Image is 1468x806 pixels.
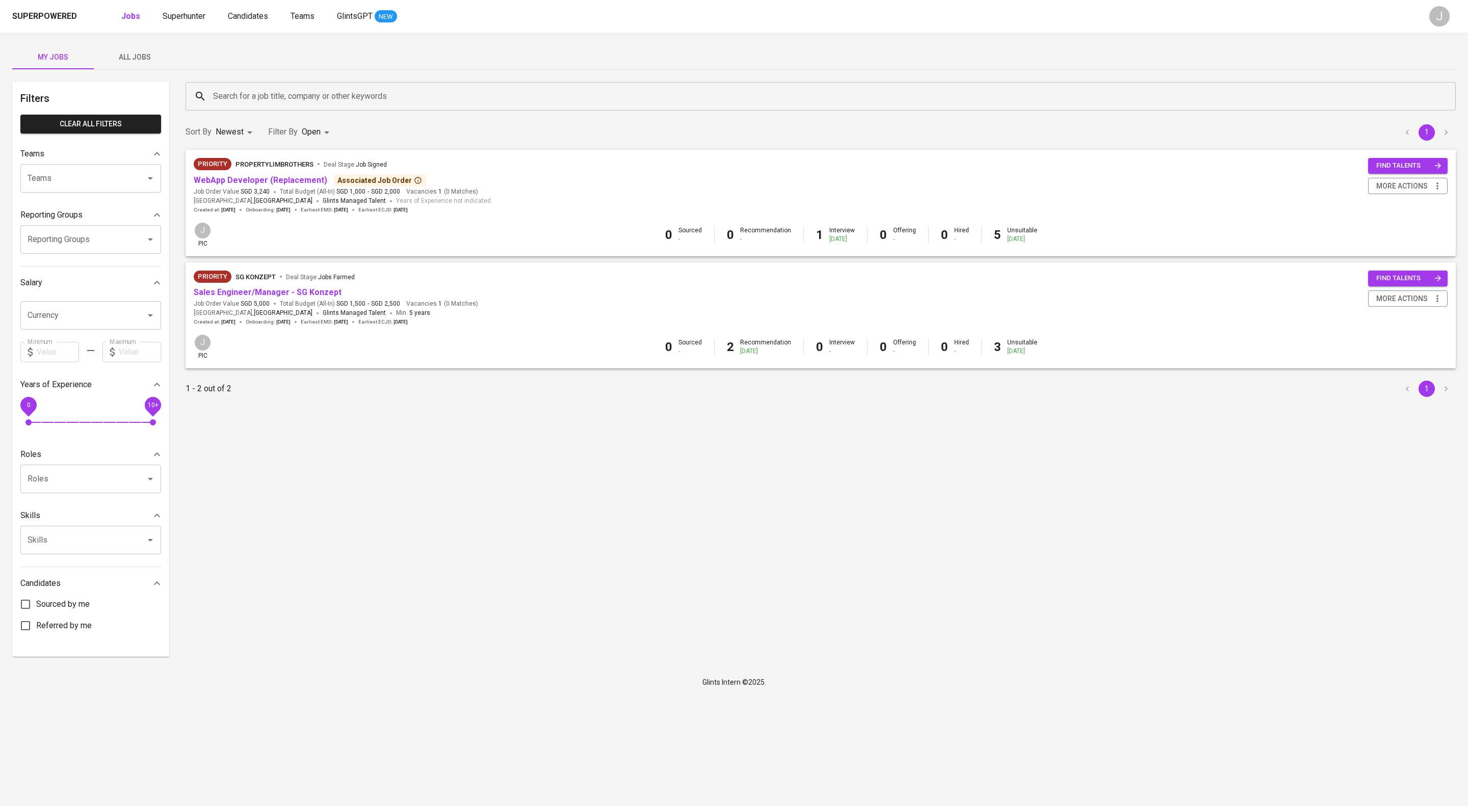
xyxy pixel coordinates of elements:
[954,338,969,356] div: Hired
[194,334,212,360] div: pic
[829,226,855,244] div: Interview
[1368,158,1448,174] button: find talents
[20,577,61,589] p: Candidates
[20,277,42,289] p: Salary
[1419,124,1435,141] button: page 1
[893,347,916,356] div: -
[1398,124,1456,141] nav: pagination navigation
[276,318,291,326] span: [DATE]
[678,347,702,356] div: -
[1368,290,1448,307] button: more actions
[323,197,386,204] span: Glints Managed Talent
[880,228,887,242] b: 0
[20,144,161,164] div: Teams
[1429,6,1450,26] div: J
[121,10,142,23] a: Jobs
[375,12,397,22] span: NEW
[194,159,231,169] span: Priority
[336,187,365,196] span: SGD 1,000
[368,300,369,308] span: -
[20,379,92,391] p: Years of Experience
[12,9,93,24] a: Superpoweredapp logo
[829,347,855,356] div: -
[994,340,1001,354] b: 3
[20,444,161,465] div: Roles
[954,226,969,244] div: Hired
[143,533,158,547] button: Open
[394,206,408,213] span: [DATE]
[1376,160,1441,172] span: find talents
[143,232,158,247] button: Open
[119,342,161,362] input: Value
[324,161,387,168] span: Deal Stage :
[276,206,291,213] span: [DATE]
[880,340,887,354] b: 0
[280,300,400,308] span: Total Budget (All-In)
[147,401,158,408] span: 10+
[1376,292,1428,305] span: more actions
[336,300,365,308] span: SGD 1,500
[337,10,397,23] a: GlintsGPT NEW
[678,235,702,244] div: -
[228,10,270,23] a: Candidates
[941,340,948,354] b: 0
[36,620,92,632] span: Referred by me
[143,472,158,486] button: Open
[396,196,492,206] span: Years of Experience not indicated.
[302,127,321,137] span: Open
[371,187,400,196] span: SGD 2,000
[291,11,314,21] span: Teams
[241,187,270,196] span: SGD 3,240
[20,509,40,522] p: Skills
[20,90,161,106] h6: Filters
[816,340,823,354] b: 0
[727,340,734,354] b: 2
[186,126,212,138] p: Sort By
[941,228,948,242] b: 0
[409,309,430,316] span: 5 years
[286,274,355,281] span: Deal Stage :
[740,347,791,356] div: [DATE]
[437,300,442,308] span: 1
[301,206,348,213] span: Earliest EMD :
[241,300,270,308] span: SGD 5,000
[20,448,41,461] p: Roles
[1007,347,1037,356] div: [DATE]
[406,300,478,308] span: Vacancies ( 0 Matches )
[143,308,158,323] button: Open
[394,318,408,326] span: [DATE]
[893,235,916,244] div: -
[235,160,313,168] span: PropertyLimBrothers
[163,10,207,23] a: Superhunter
[194,206,235,213] span: Created at :
[337,11,373,21] span: GlintsGPT
[228,11,268,21] span: Candidates
[36,598,90,610] span: Sourced by me
[254,196,312,206] span: [GEOGRAPHIC_DATA]
[79,9,93,24] img: app logo
[246,206,291,213] span: Onboarding :
[20,205,161,225] div: Reporting Groups
[194,158,231,170] div: New Job received from Demand Team
[678,226,702,244] div: Sourced
[1368,178,1448,195] button: more actions
[1007,235,1037,244] div: [DATE]
[143,171,158,185] button: Open
[37,342,79,362] input: Value
[254,308,312,318] span: [GEOGRAPHIC_DATA]
[334,318,348,326] span: [DATE]
[194,187,270,196] span: Job Order Value
[20,374,161,395] div: Years of Experience
[358,318,408,326] span: Earliest ECJD :
[163,11,205,21] span: Superhunter
[20,209,83,221] p: Reporting Groups
[893,338,916,356] div: Offering
[18,51,88,64] span: My Jobs
[358,206,408,213] span: Earliest ECJD :
[994,228,1001,242] b: 5
[740,235,791,244] div: -
[1007,338,1037,356] div: Unsuitable
[194,308,312,318] span: [GEOGRAPHIC_DATA] ,
[893,226,916,244] div: Offering
[406,187,478,196] span: Vacancies ( 0 Matches )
